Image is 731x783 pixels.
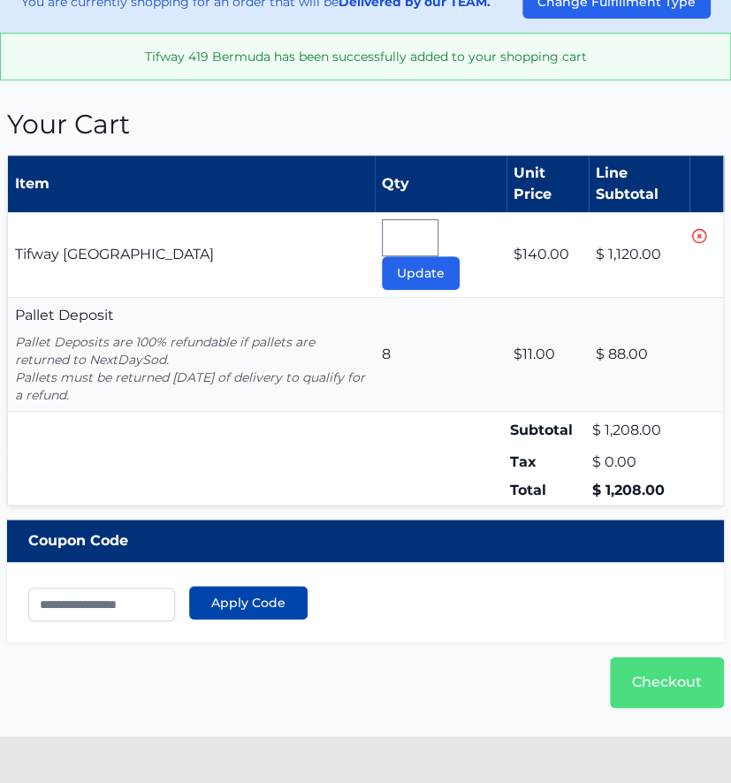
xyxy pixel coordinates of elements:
td: Pallet Deposit [8,298,376,412]
td: $ 88.00 [589,298,689,412]
td: Total [506,476,589,506]
th: Qty [375,156,506,213]
td: $ 1,208.00 [589,412,689,449]
td: 8 [375,298,506,412]
button: Apply Code [189,586,308,620]
p: Tifway 419 Bermuda has been successfully added to your shopping cart [15,48,716,65]
td: $140.00 [506,212,589,298]
th: Line Subtotal [589,156,689,213]
h1: Your Cart [7,109,724,141]
a: Checkout [610,657,724,708]
td: $ 1,208.00 [589,476,689,506]
p: Pallet Deposits are 100% refundable if pallets are returned to NextDaySod. Pallets must be return... [15,333,368,404]
button: Update [382,256,460,290]
span: Apply Code [211,594,286,612]
th: Item [8,156,376,213]
th: Unit Price [506,156,589,213]
td: Tifway [GEOGRAPHIC_DATA] [8,212,376,298]
td: $ 1,120.00 [589,212,689,298]
td: Tax [506,448,589,476]
td: $ 0.00 [589,448,689,476]
div: Coupon Code [7,520,724,562]
td: Subtotal [506,412,589,449]
td: $11.00 [506,298,589,412]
